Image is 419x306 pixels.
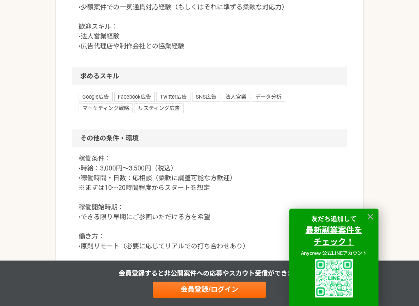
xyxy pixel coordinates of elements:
[79,154,340,251] p: 稼働条件： •時給：3,000円〜3,500円（税込） •稼働時間・日数：応相談（柔軟に調整可能な方歓迎） ※まずは10〜20時間程度からスタートを想定 稼働開始時期： •できる限り早期にご参画...
[119,269,300,278] p: 会員登録すると非公開案件への応募やスカウト受信ができます
[314,237,354,247] a: チェック！
[156,92,190,101] span: Twitter広告
[315,259,353,297] img: uploaded%2F9x3B4GYyuJhK5sXzQK62fPT6XL62%2F_1i3i91es70ratxpc0n6.png
[301,249,367,256] span: Anycrew 公式LINEアカウント
[79,92,113,101] span: Google広告
[153,282,266,298] a: 会員登録/ログイン
[72,67,347,85] h2: 求めるスキル
[79,103,133,113] span: マーケティング戦略
[306,225,362,235] a: 最新副業案件を
[311,213,357,223] strong: 友だち追加して
[135,103,184,113] span: リスティング広告
[252,92,285,101] span: データ分析
[72,129,347,147] h2: その他の条件・環境
[306,224,362,235] strong: 最新副業案件を
[192,92,220,101] span: SNS広告
[222,92,250,101] span: 法人営業
[114,92,155,101] span: Facebook広告
[314,235,354,247] strong: チェック！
